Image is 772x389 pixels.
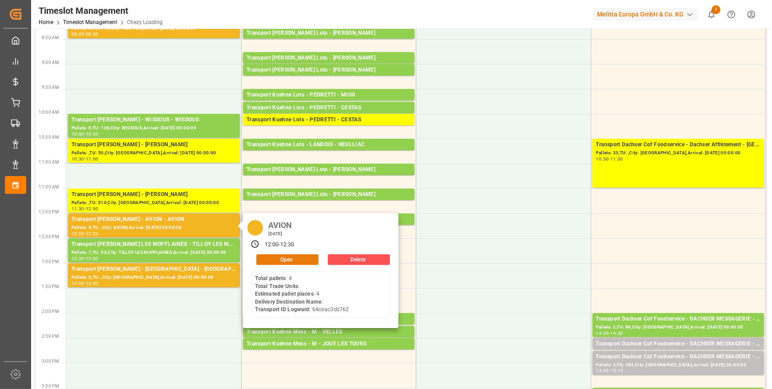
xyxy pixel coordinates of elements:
div: Pallets: ,TU: 510,City: [GEOGRAPHIC_DATA],Arrival: [DATE] 00:00:00 [72,199,236,207]
div: 14:00 [596,331,609,335]
div: Pallets: ,TU: 50,City: [GEOGRAPHIC_DATA],Arrival: [DATE] 00:00:00 [72,149,236,157]
button: Open [256,254,318,265]
span: 3:00 PM [42,359,59,364]
div: 08:30 [86,32,99,36]
button: show 1 new notifications [701,4,721,24]
div: - [84,157,86,161]
div: 15:15 [610,369,623,373]
span: 1 [712,5,720,14]
div: Transport [PERSON_NAME] - [PERSON_NAME] [72,190,236,199]
div: - [84,132,86,136]
div: 12:00 [72,232,84,236]
div: Transport [PERSON_NAME] Lots - [PERSON_NAME] [247,54,411,63]
div: - [609,369,610,373]
div: Transport [PERSON_NAME] - [PERSON_NAME] [72,140,236,149]
span: 12:30 PM [39,234,59,239]
b: Total Trade Units [255,283,298,289]
div: Transport Kuehne Lots - LANDOIS - NEULLIAC [247,140,411,149]
div: Pallets: 3,TU: ,City: [GEOGRAPHIC_DATA],Arrival: [DATE] 00:00:00 [72,274,236,281]
span: 10:30 AM [39,135,59,140]
span: 11:00 AM [39,160,59,164]
div: Transport Dachser Cof Foodservice - DACHSER MESSAGERIE - MONTCORNET [596,353,760,361]
div: Pallets: ,TU: 56,City: NEULLIAC,Arrival: [DATE] 00:00:00 [247,149,411,157]
div: Pallets: 1,TU: 14,City: [GEOGRAPHIC_DATA],Arrival: [DATE] 00:00:00 [596,349,760,356]
div: Pallets: 3,TU: 160,City: [GEOGRAPHIC_DATA],Arrival: [DATE] 00:00:00 [247,199,411,207]
div: Pallets: 1,TU: 237,City: MIOS,Arrival: [DATE] 00:00:00 [247,100,411,107]
div: Transport Dachser Cof Foodservice - DACHSER MESSAGERIE - Beauvallon [596,315,760,324]
div: 10:30 [72,157,84,161]
span: 10:00 AM [39,110,59,115]
div: - [84,281,86,285]
div: 14:45 [596,369,609,373]
div: Pallets: 2,TU: 89,City: [GEOGRAPHIC_DATA],Arrival: [DATE] 00:00:00 [596,324,760,331]
span: 9:30 AM [42,85,59,90]
div: : 4 : : 4 : : 64ceac3cb762 [255,275,349,314]
div: Transport [PERSON_NAME] Lots - [PERSON_NAME] [247,190,411,199]
div: Transport [PERSON_NAME] Lots - [PERSON_NAME] [247,29,411,38]
div: 10:30 [86,132,99,136]
div: - [279,241,280,249]
b: Estimated pallet places [255,291,314,297]
div: Pallets: 4,TU: 345,City: [GEOGRAPHIC_DATA],Arrival: [DATE] 00:00:00 [247,112,411,120]
div: Transport [PERSON_NAME] Lots - [PERSON_NAME] [247,66,411,75]
div: Pallets: ,TU: 56,City: [GEOGRAPHIC_DATA],Arrival: [DATE] 00:00:00 [247,63,411,70]
div: Pallets: 7,TU: 95,City: TILLOY LES MOFFLAINES,Arrival: [DATE] 00:00:00 [72,249,236,257]
span: 8:30 AM [42,35,59,40]
div: - [84,257,86,261]
div: 12:30 [72,257,84,261]
div: Transport Kuehne Mess - M - JOUE LES TOURS [247,340,411,349]
div: Pallets: 1,TU: 16,City: [GEOGRAPHIC_DATA],Arrival: [DATE] 00:00:00 [247,337,411,344]
button: Help Center [721,4,741,24]
b: Total pallets [255,275,286,281]
div: Pallets: 27,TU: ,City: [GEOGRAPHIC_DATA],Arrival: [DATE] 00:00:00 [247,174,411,182]
div: Transport Kuehne Lots - PEDRETTI - MIOS [247,91,411,100]
span: 1:30 PM [42,284,59,289]
div: 11:30 [610,157,623,161]
div: AVION [265,218,295,231]
div: 12:30 [86,232,99,236]
div: - [609,157,610,161]
div: 13:00 [86,257,99,261]
div: 13:00 [72,281,84,285]
div: Pallets: 33,TU: ,City: [GEOGRAPHIC_DATA],Arrival: [DATE] 00:00:00 [596,149,760,157]
div: Transport [PERSON_NAME] - AVION - AVION [72,215,236,224]
div: Transport [PERSON_NAME] - WISSOUS - WISSOUS [72,116,236,124]
a: Timeslot Management [63,19,117,25]
span: 2:00 PM [42,309,59,314]
span: 9:00 AM [42,60,59,65]
div: 08:00 [72,32,84,36]
div: 13:30 [86,281,99,285]
div: Pallets: 2,TU: ,City: [GEOGRAPHIC_DATA],Arrival: [DATE] 00:00:00 [247,75,411,82]
div: 12:00 [86,207,99,211]
div: Transport Dachser Cof Foodservice - DACHSER MESSAGERIE - Brive-la-gaillarde [596,340,760,349]
div: Pallets: 1,TU: 342,City: CESTAS,Arrival: [DATE] 00:00:00 [247,124,411,132]
div: 12:00 [265,241,279,249]
div: [DATE] [265,231,295,237]
span: 2:30 PM [42,334,59,339]
div: - [609,331,610,335]
div: Pallets: 4,TU: ,City: AVION,Arrival: [DATE] 00:00:00 [72,224,236,232]
div: Transport Kuehne Mess - M - VELLES [247,328,411,337]
span: 12:00 PM [39,209,59,214]
div: 14:30 [610,331,623,335]
b: Transport ID Logward [255,306,310,313]
div: Pallets: 3,TU: 184,City: [GEOGRAPHIC_DATA],Arrival: [DATE] 00:00:00 [596,361,760,369]
div: 10:00 [72,132,84,136]
button: Melitta Europa GmbH & Co. KG [593,6,701,23]
div: Transport Kuehne Lots - PEDRETTI - CESTAS [247,104,411,112]
div: Pallets: 2,TU: ,City: JOUE LES TOURS,Arrival: [DATE] 00:00:00 [247,349,411,356]
button: Delete [328,254,390,265]
div: Transport Kuehne Lots - PEDRETTI - CESTAS [247,116,411,124]
div: 11:30 [72,207,84,211]
div: 12:30 [280,241,294,249]
div: - [84,232,86,236]
div: Pallets: 9,TU: 680,City: CARQUEFOU,Arrival: [DATE] 00:00:00 [247,38,411,45]
div: Timeslot Management [39,4,163,17]
div: Pallets: 9,TU: 136,City: WISSOUS,Arrival: [DATE] 00:00:00 [72,124,236,132]
span: 11:30 AM [39,184,59,189]
span: 3:30 PM [42,384,59,389]
span: 1:00 PM [42,259,59,264]
div: Melitta Europa GmbH & Co. KG [593,8,698,21]
a: Home [39,19,53,25]
div: - [84,32,86,36]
